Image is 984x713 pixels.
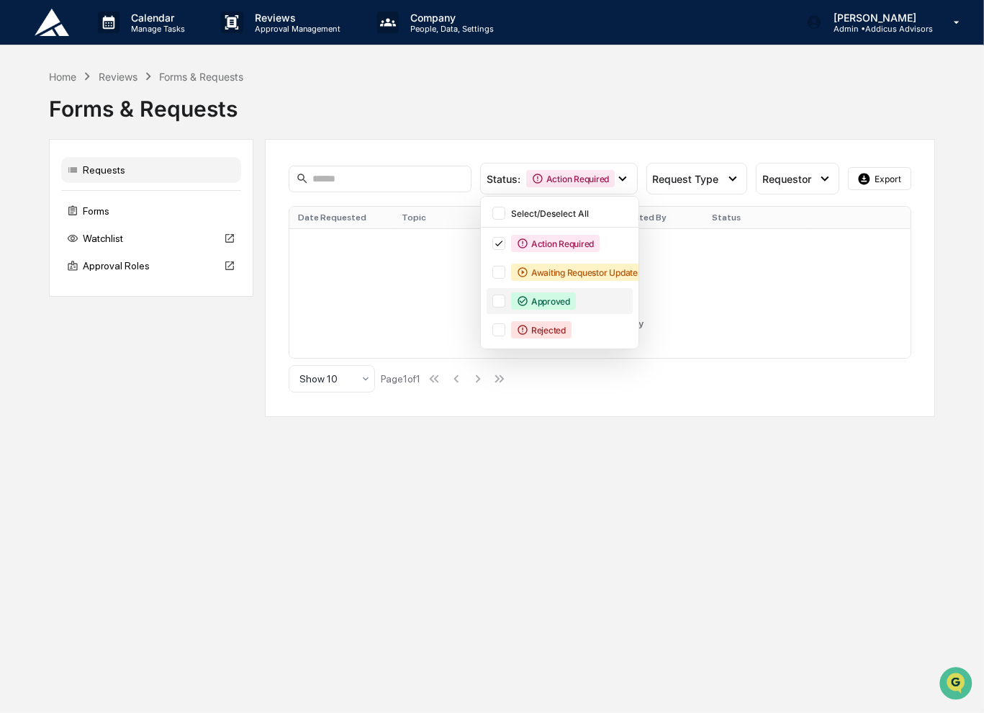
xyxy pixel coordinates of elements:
[9,288,99,314] a: 🖐️Preclearance
[822,12,933,24] p: [PERSON_NAME]
[99,288,184,314] a: 🗄️Attestations
[243,24,348,34] p: Approval Management
[822,24,933,34] p: Admin • Addicus Advisors
[399,12,501,24] p: Company
[511,292,576,310] div: Approved
[381,373,420,385] div: Page 1 of 1
[49,84,934,122] div: Forms & Requests
[29,235,40,246] img: 1746055101610-c473b297-6a78-478c-a979-82029cc54cd1
[119,24,192,34] p: Manage Tasks
[159,71,243,83] div: Forms & Requests
[99,71,137,83] div: Reviews
[393,207,497,228] th: Topic
[245,114,262,131] button: Start new chat
[61,225,241,251] div: Watchlist
[289,207,393,228] th: Date Requested
[223,156,262,174] button: See all
[30,109,56,135] img: 8933085812038_c878075ebb4cc5468115_72.jpg
[511,208,630,219] div: Select/Deselect All
[14,220,37,243] img: Jack Rasmussen
[526,170,615,187] div: Action Required
[143,356,174,367] span: Pylon
[653,173,719,185] span: Request Type
[101,356,174,367] a: Powered byPylon
[14,295,26,307] div: 🖐️
[65,124,198,135] div: We're available if you need us!
[29,321,91,336] span: Data Lookup
[556,318,644,329] p: No data to display
[61,253,241,279] div: Approval Roles
[61,198,241,224] div: Forms
[65,109,236,124] div: Start new chat
[848,167,911,190] button: Export
[14,109,40,135] img: 1746055101610-c473b297-6a78-478c-a979-82029cc54cd1
[119,195,125,207] span: •
[35,9,69,36] img: logo
[127,234,157,246] span: [DATE]
[104,295,116,307] div: 🗄️
[9,315,96,341] a: 🔎Data Lookup
[762,173,811,185] span: Requestor
[511,235,600,252] div: Action Required
[243,12,348,24] p: Reviews
[600,207,703,228] th: Requested By
[49,71,76,83] div: Home
[399,24,501,34] p: People, Data, Settings
[703,207,807,228] th: Status
[487,173,520,185] span: Status :
[14,159,96,171] div: Past conversations
[127,195,157,207] span: [DATE]
[119,12,192,24] p: Calendar
[45,195,117,207] span: [PERSON_NAME]
[14,30,262,53] p: How can we help?
[511,264,648,281] div: Awaiting Requestor Updates
[119,234,125,246] span: •
[119,294,179,308] span: Attestations
[29,294,93,308] span: Preclearance
[14,323,26,334] div: 🔎
[511,321,572,338] div: Rejected
[45,234,117,246] span: [PERSON_NAME]
[14,181,37,205] img: Jack Rasmussen
[29,196,40,207] img: 1746055101610-c473b297-6a78-478c-a979-82029cc54cd1
[938,665,977,704] iframe: Open customer support
[61,157,241,183] div: Requests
